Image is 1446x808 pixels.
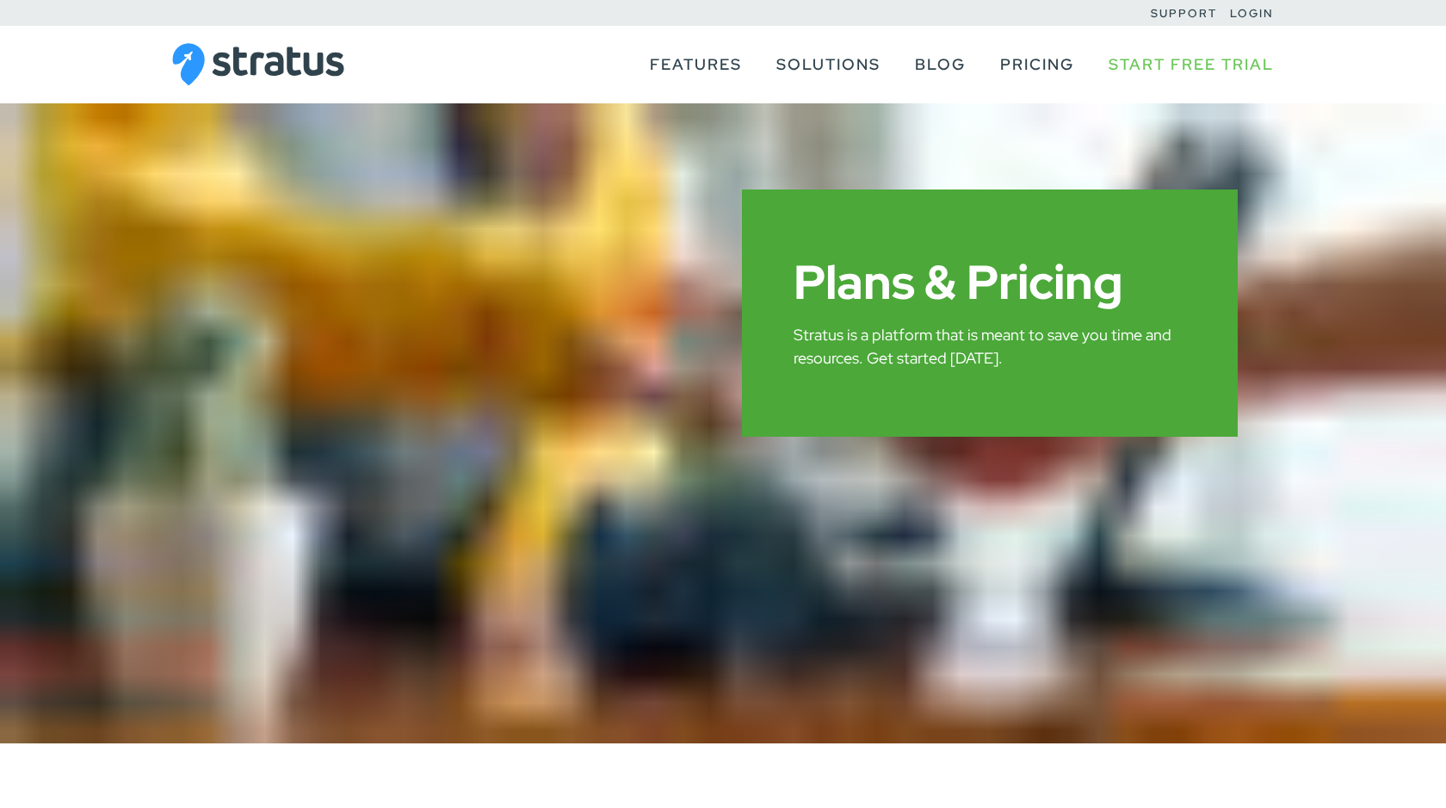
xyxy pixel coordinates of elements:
h1: Plans & Pricing [794,258,1186,306]
nav: Primary [633,26,1274,103]
a: Features [650,48,742,81]
a: Blog [915,48,966,81]
p: Stratus is a platform that is meant to save you time and resources. Get started [DATE]. [794,323,1186,370]
a: Pricing [1000,48,1074,81]
a: Support [1151,6,1217,21]
img: Stratus [172,43,344,86]
a: Start Free Trial [1109,48,1274,81]
a: Login [1230,6,1274,21]
a: Solutions [776,48,881,81]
